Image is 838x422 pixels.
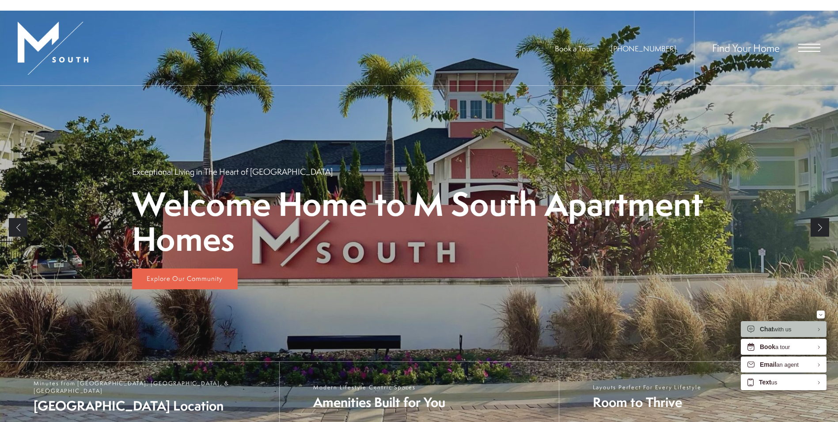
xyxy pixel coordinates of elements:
[147,274,223,283] span: Explore Our Community
[611,44,676,54] a: Call Us at 813-570-8014
[593,393,701,411] span: Room to Thrive
[811,218,829,237] a: Next
[9,218,27,237] a: Previous
[34,397,270,415] span: [GEOGRAPHIC_DATA] Location
[611,44,676,54] span: [PHONE_NUMBER]
[132,269,238,290] a: Explore Our Community
[18,22,88,75] img: MSouth
[593,384,701,391] span: Layouts Perfect For Every Lifestyle
[798,44,820,52] button: Open Menu
[555,44,592,54] a: Book a Tour
[313,393,445,411] span: Amenities Built for You
[313,384,445,391] span: Modern Lifestyle Centric Spaces
[34,380,270,395] span: Minutes from [GEOGRAPHIC_DATA], [GEOGRAPHIC_DATA], & [GEOGRAPHIC_DATA]
[132,166,333,177] p: Exceptional Living in The Heart of [GEOGRAPHIC_DATA]
[132,186,706,256] p: Welcome Home to M South Apartment Homes
[712,41,780,55] a: Find Your Home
